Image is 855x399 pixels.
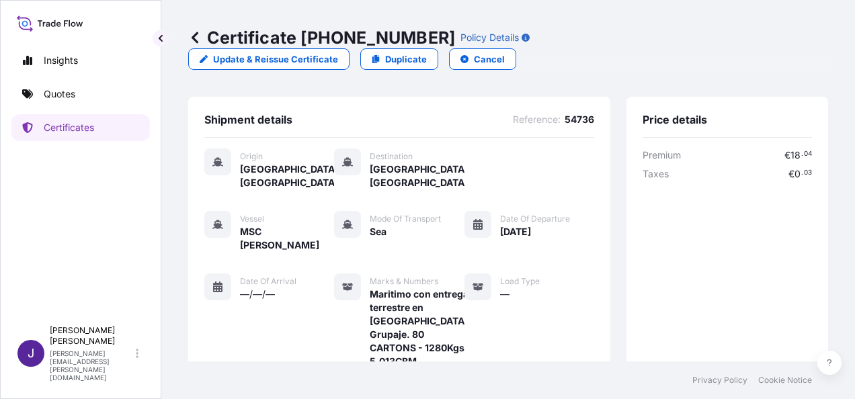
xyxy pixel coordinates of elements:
[500,214,570,224] span: Date of Departure
[370,225,386,238] span: Sea
[44,87,75,101] p: Quotes
[240,276,296,287] span: Date of Arrival
[370,163,464,189] span: [GEOGRAPHIC_DATA], [GEOGRAPHIC_DATA]
[643,113,707,126] span: Price details
[643,148,681,162] span: Premium
[513,113,561,126] span: Reference :
[784,150,790,160] span: €
[804,171,812,175] span: 03
[188,48,350,70] a: Update & Reissue Certificate
[801,152,803,157] span: .
[11,47,150,74] a: Insights
[240,225,334,252] span: MSC [PERSON_NAME]
[44,54,78,67] p: Insights
[240,163,334,189] span: [GEOGRAPHIC_DATA], [GEOGRAPHIC_DATA]
[460,31,519,44] p: Policy Details
[213,52,338,66] p: Update & Reissue Certificate
[370,276,438,287] span: Marks & Numbers
[188,27,455,48] p: Certificate [PHONE_NUMBER]
[50,325,133,347] p: [PERSON_NAME] [PERSON_NAME]
[565,113,594,126] span: 54736
[692,375,747,386] a: Privacy Policy
[500,276,540,287] span: Load Type
[11,81,150,107] a: Quotes
[801,171,803,175] span: .
[788,169,795,179] span: €
[385,52,427,66] p: Duplicate
[795,169,801,179] span: 0
[500,225,531,238] span: [DATE]
[500,287,510,301] span: —
[790,150,801,160] span: 18
[370,151,413,162] span: Destination
[449,48,516,70] button: Cancel
[370,214,441,224] span: Mode of Transport
[50,349,133,382] p: [PERSON_NAME][EMAIL_ADDRESS][PERSON_NAME][DOMAIN_NAME]
[240,151,263,162] span: Origin
[370,287,464,368] span: Maritimo con entrega terrestre en [GEOGRAPHIC_DATA]. Grupaje. 80 CARTONS - 1280Kgs - 5.013CBM
[474,52,505,66] p: Cancel
[11,114,150,141] a: Certificates
[643,167,669,181] span: Taxes
[28,347,34,360] span: J
[360,48,438,70] a: Duplicate
[240,214,264,224] span: Vessel
[44,121,94,134] p: Certificates
[204,113,292,126] span: Shipment details
[758,375,812,386] a: Cookie Notice
[804,152,812,157] span: 04
[240,287,275,301] span: —/—/—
